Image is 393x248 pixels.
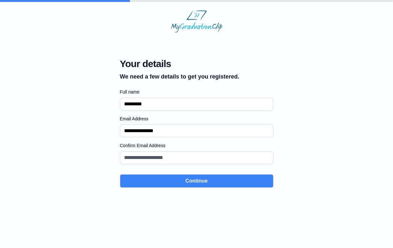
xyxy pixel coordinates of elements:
[171,10,222,33] img: MyGraduationClip
[120,174,273,188] button: Continue
[120,72,240,81] p: We need a few details to get you registered.
[120,142,273,149] label: Confirm Email Address
[120,116,273,122] label: Email Address
[120,89,273,95] label: Full name
[120,58,240,70] span: Your details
